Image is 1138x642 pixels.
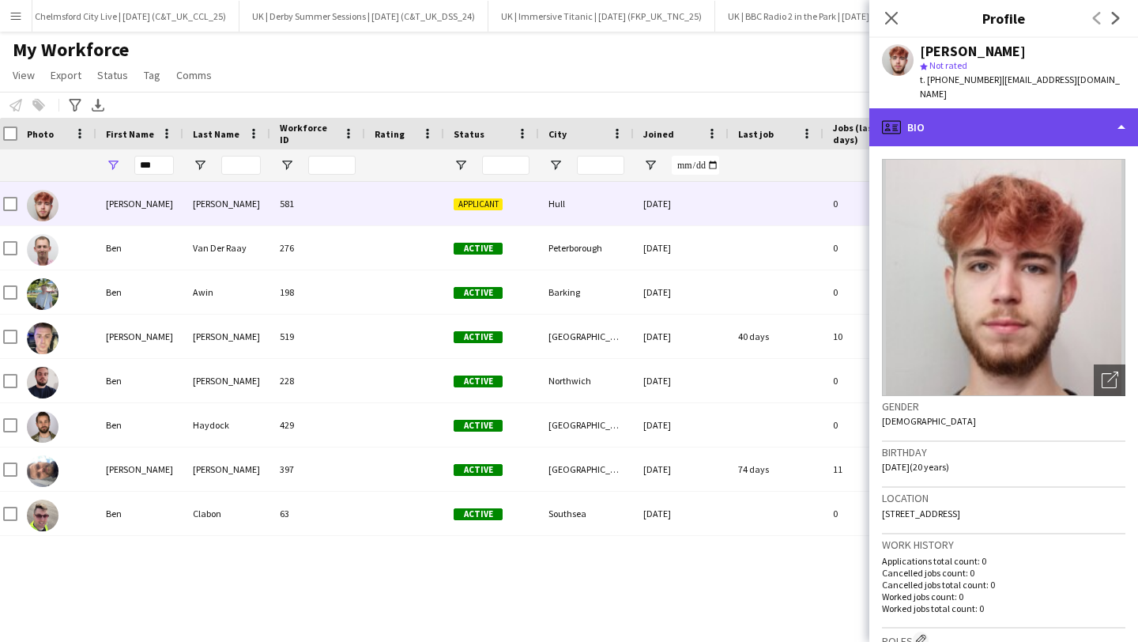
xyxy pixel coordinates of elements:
[13,38,129,62] span: My Workforce
[634,226,729,270] div: [DATE]
[270,403,365,447] div: 429
[89,96,107,115] app-action-btn: Export XLSX
[643,128,674,140] span: Joined
[634,315,729,358] div: [DATE]
[375,128,405,140] span: Rating
[539,226,634,270] div: Peterborough
[539,270,634,314] div: Barking
[270,182,365,225] div: 581
[882,591,1125,602] p: Worked jobs count: 0
[96,182,183,225] div: [PERSON_NAME]
[539,448,634,491] div: [GEOGRAPHIC_DATA]
[488,1,715,32] button: UK | Immersive Titanic | [DATE] (FKP_UK_TNC_25)
[270,270,365,314] div: 198
[454,508,503,520] span: Active
[6,65,41,85] a: View
[66,96,85,115] app-action-btn: Advanced filters
[634,270,729,314] div: [DATE]
[738,128,774,140] span: Last job
[882,538,1125,552] h3: Work history
[920,44,1026,59] div: [PERSON_NAME]
[221,156,261,175] input: Last Name Filter Input
[920,74,1002,85] span: t. [PHONE_NUMBER]
[27,500,58,531] img: Ben Clabon
[823,270,926,314] div: 0
[634,403,729,447] div: [DATE]
[91,65,134,85] a: Status
[823,182,926,225] div: 0
[183,270,270,314] div: Awin
[144,68,160,82] span: Tag
[270,448,365,491] div: 397
[539,492,634,535] div: Southsea
[134,156,174,175] input: First Name Filter Input
[96,270,183,314] div: Ben
[280,122,337,145] span: Workforce ID
[239,1,488,32] button: UK | Derby Summer Sessions | [DATE] (C&T_UK_DSS_24)
[280,158,294,172] button: Open Filter Menu
[454,198,503,210] span: Applicant
[577,156,624,175] input: City Filter Input
[183,448,270,491] div: [PERSON_NAME]
[27,323,58,354] img: Reuben Todd
[715,1,965,32] button: UK | BBC Radio 2 in the Park | [DATE] (BBC_UK_R2ITP_25)
[882,445,1125,459] h3: Birthday
[183,359,270,402] div: [PERSON_NAME]
[106,158,120,172] button: Open Filter Menu
[634,359,729,402] div: [DATE]
[482,156,529,175] input: Status Filter Input
[634,492,729,535] div: [DATE]
[96,226,183,270] div: Ben
[882,461,949,473] span: [DATE] (20 years)
[27,234,58,266] img: Ben Van Der Raay
[634,448,729,491] div: [DATE]
[44,65,88,85] a: Export
[869,8,1138,28] h3: Profile
[882,579,1125,591] p: Cancelled jobs total count: 0
[882,491,1125,505] h3: Location
[454,158,468,172] button: Open Filter Menu
[5,1,239,32] button: UK | Chelmsford City Live | [DATE] (C&T_UK_CCL_25)
[96,359,183,402] div: Ben
[51,68,81,82] span: Export
[183,182,270,225] div: [PERSON_NAME]
[170,65,218,85] a: Comms
[27,455,58,487] img: Reuben Gilmore
[96,492,183,535] div: Ben
[27,411,58,443] img: Ben Haydock
[97,68,128,82] span: Status
[96,315,183,358] div: [PERSON_NAME]
[270,315,365,358] div: 519
[929,59,967,71] span: Not rated
[183,315,270,358] div: [PERSON_NAME]
[454,243,503,255] span: Active
[176,68,212,82] span: Comms
[823,226,926,270] div: 0
[138,65,167,85] a: Tag
[454,331,503,343] span: Active
[643,158,658,172] button: Open Filter Menu
[454,376,503,387] span: Active
[823,448,926,491] div: 11
[96,448,183,491] div: [PERSON_NAME]
[454,420,503,432] span: Active
[882,555,1125,567] p: Applications total count: 0
[454,128,484,140] span: Status
[548,128,567,140] span: City
[96,403,183,447] div: Ben
[183,492,270,535] div: Clabon
[882,602,1125,614] p: Worked jobs total count: 0
[539,182,634,225] div: Hull
[454,287,503,299] span: Active
[869,108,1138,146] div: Bio
[308,156,356,175] input: Workforce ID Filter Input
[27,128,54,140] span: Photo
[823,492,926,535] div: 0
[823,403,926,447] div: 0
[193,158,207,172] button: Open Filter Menu
[539,403,634,447] div: [GEOGRAPHIC_DATA]
[270,226,365,270] div: 276
[27,367,58,398] img: Ben Fariss
[672,156,719,175] input: Joined Filter Input
[106,128,154,140] span: First Name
